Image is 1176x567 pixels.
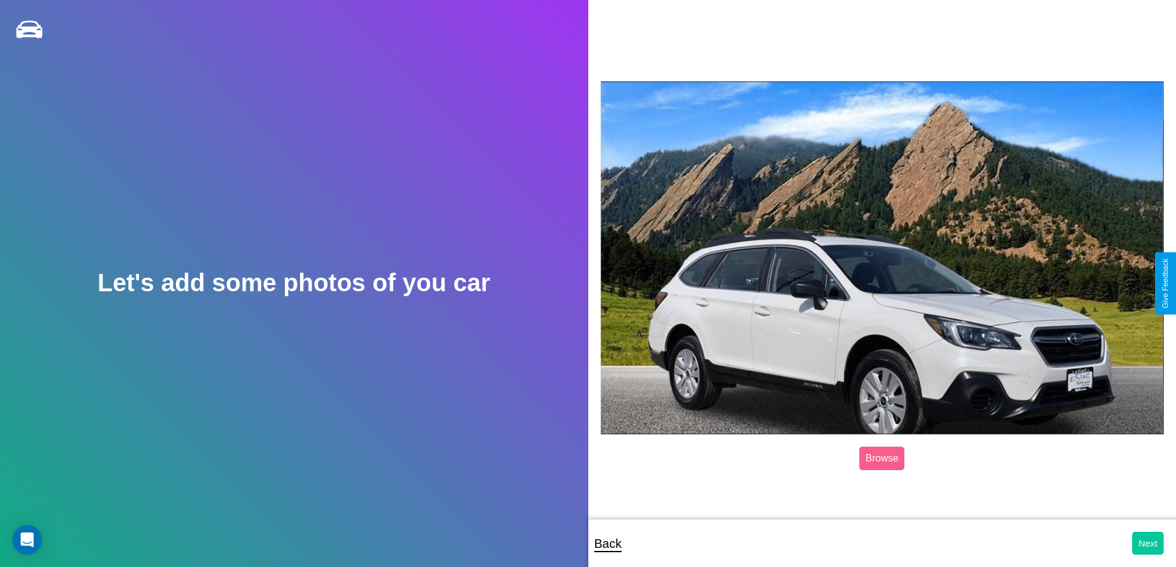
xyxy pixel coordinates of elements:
h2: Let's add some photos of you car [98,269,490,297]
button: Next [1132,532,1164,555]
div: Open Intercom Messenger [12,525,42,555]
label: Browse [859,447,904,470]
img: posted [601,81,1164,434]
div: Give Feedback [1161,259,1170,308]
p: Back [594,532,622,555]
